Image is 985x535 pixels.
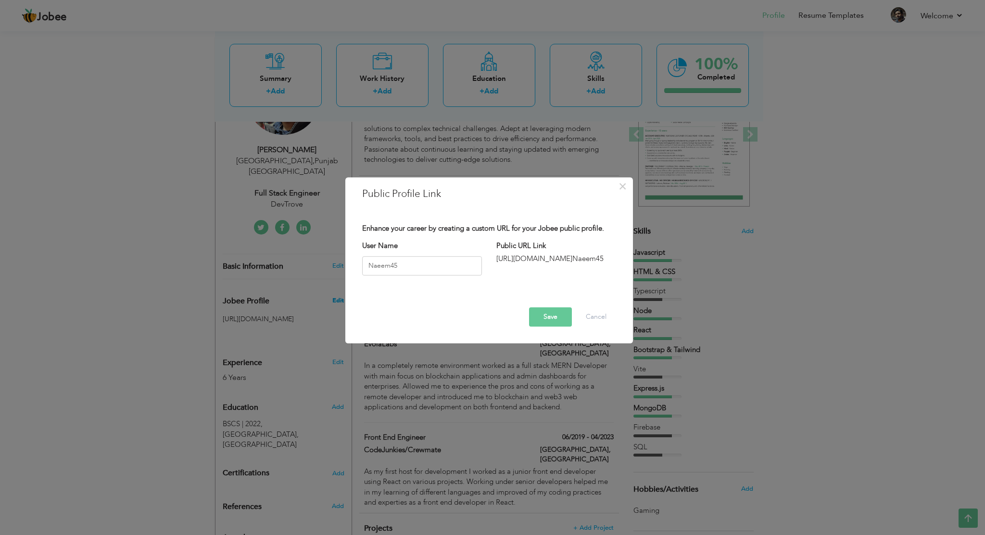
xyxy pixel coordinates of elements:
[576,307,616,326] button: Cancel
[619,178,627,195] span: ×
[496,241,546,251] label: Public URL Link
[496,254,616,264] div: [URL][DOMAIN_NAME]
[572,254,604,263] span: Naeem45
[362,187,616,201] h3: Public Profile Link
[529,307,572,326] button: Save
[362,223,604,234] label: Enhance your career by creating a custom URL for your Jobee public profile.
[615,179,631,194] button: Close
[362,241,398,251] label: User Name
